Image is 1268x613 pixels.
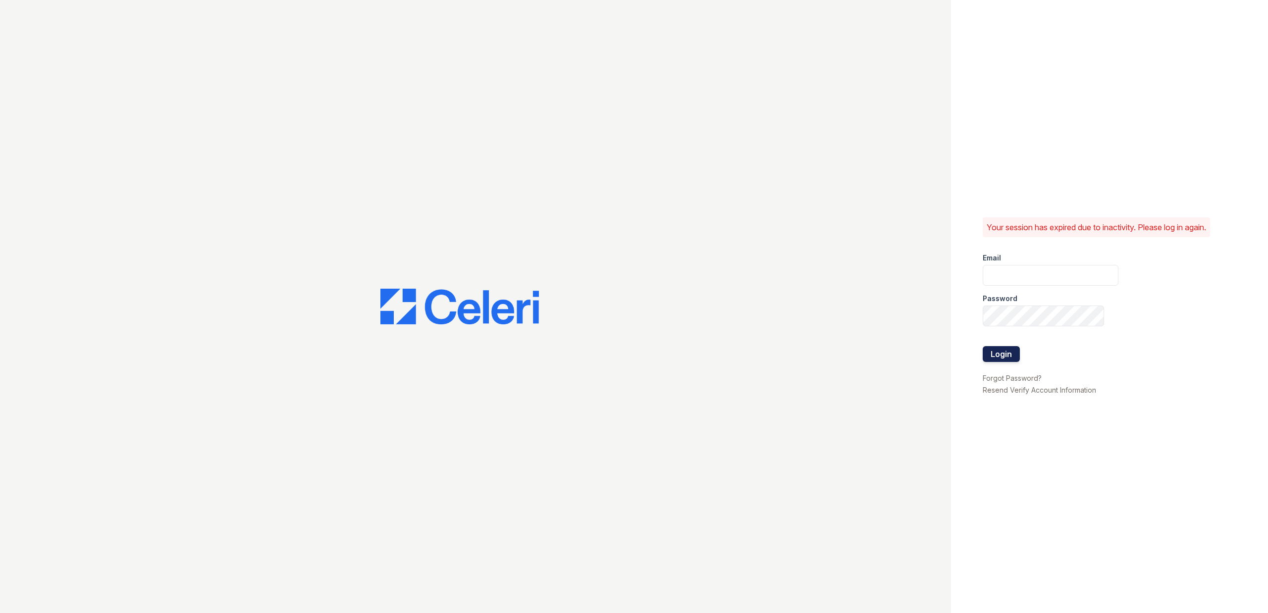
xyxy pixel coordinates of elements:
img: CE_Logo_Blue-a8612792a0a2168367f1c8372b55b34899dd931a85d93a1a3d3e32e68fde9ad4.png [380,289,539,324]
a: Forgot Password? [983,374,1042,382]
p: Your session has expired due to inactivity. Please log in again. [987,221,1206,233]
label: Email [983,253,1001,263]
a: Resend Verify Account Information [983,386,1096,394]
label: Password [983,294,1017,304]
button: Login [983,346,1020,362]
